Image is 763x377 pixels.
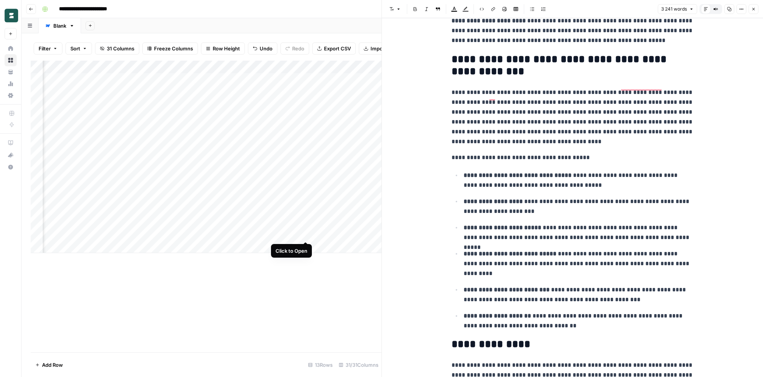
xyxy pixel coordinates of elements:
[658,4,697,14] button: 3 241 words
[5,78,17,90] a: Usage
[5,137,17,149] a: AirOps Academy
[5,149,17,161] button: What's new?
[336,359,381,371] div: 31/31 Columns
[5,161,17,173] button: Help + Support
[5,89,17,102] a: Settings
[39,45,51,52] span: Filter
[371,45,398,52] span: Import CSV
[276,247,307,255] div: Click to Open
[5,66,17,78] a: Your Data
[661,6,687,13] span: 3 241 words
[34,42,62,55] button: Filter
[5,149,16,161] div: What's new?
[42,361,63,369] span: Add Row
[107,45,134,52] span: 31 Columns
[39,18,81,33] a: Blank
[201,42,245,55] button: Row Height
[312,42,356,55] button: Export CSV
[53,22,66,30] div: Blank
[359,42,403,55] button: Import CSV
[5,42,17,55] a: Home
[65,42,92,55] button: Sort
[213,45,240,52] span: Row Height
[280,42,309,55] button: Redo
[260,45,272,52] span: Undo
[154,45,193,52] span: Freeze Columns
[31,359,67,371] button: Add Row
[5,9,18,22] img: Borderless Logo
[292,45,304,52] span: Redo
[5,54,17,66] a: Browse
[142,42,198,55] button: Freeze Columns
[5,6,17,25] button: Workspace: Borderless
[305,359,336,371] div: 13 Rows
[95,42,139,55] button: 31 Columns
[70,45,80,52] span: Sort
[324,45,351,52] span: Export CSV
[248,42,277,55] button: Undo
